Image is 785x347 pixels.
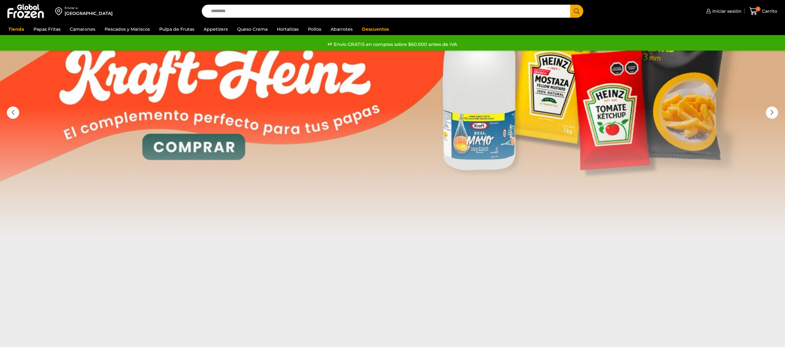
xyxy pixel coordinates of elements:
a: Tienda [5,23,27,35]
img: address-field-icon.svg [55,6,65,16]
a: Queso Crema [234,23,271,35]
div: [GEOGRAPHIC_DATA] [65,10,113,16]
div: Enviar a [65,6,113,10]
button: Search button [570,5,583,18]
a: 3 Carrito [748,4,779,19]
a: Pulpa de Frutas [156,23,197,35]
a: Pollos [305,23,324,35]
a: Camarones [67,23,98,35]
a: Abarrotes [327,23,356,35]
a: Papas Fritas [30,23,64,35]
span: 3 [756,7,760,11]
a: Descuentos [359,23,392,35]
a: Hortalizas [274,23,302,35]
a: Pescados y Mariscos [102,23,153,35]
span: Iniciar sesión [711,8,742,14]
a: Iniciar sesión [705,5,742,17]
a: Appetizers [201,23,231,35]
span: Carrito [760,8,777,14]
